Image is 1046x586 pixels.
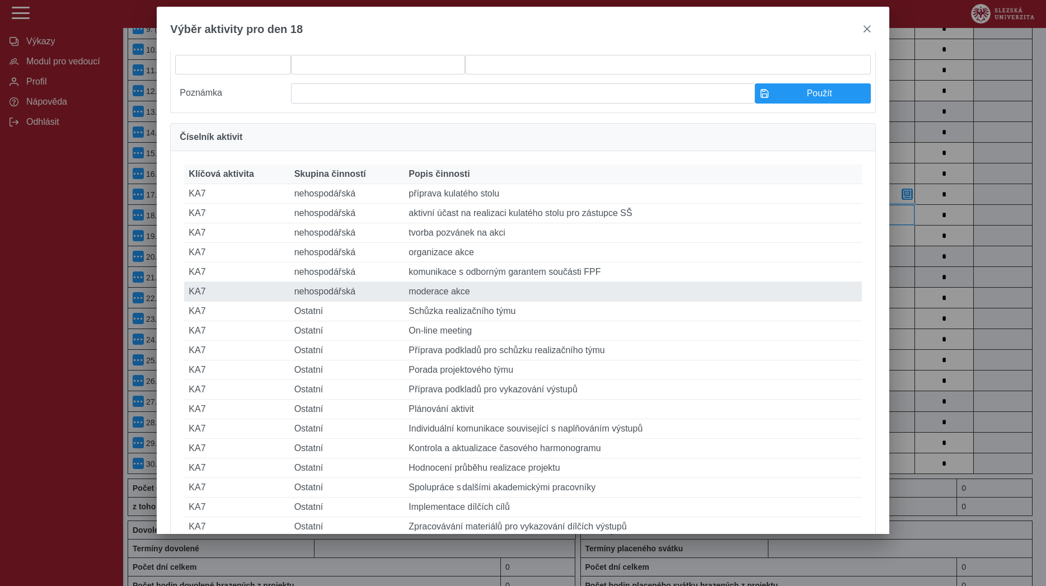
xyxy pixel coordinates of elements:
td: KA7 [184,223,289,243]
span: Použít [773,88,866,99]
td: Ostatní [290,478,405,498]
td: nehospodářská [290,243,405,262]
td: KA7 [184,262,289,282]
span: Klíčová aktivita [189,169,254,179]
span: Číselník aktivit [180,133,242,142]
td: Ostatní [290,302,405,321]
td: KA7 [184,204,289,223]
td: Schůzka realizačního týmu [404,302,861,321]
td: Spolupráce s dalšími akademickými pracovníky [404,478,861,498]
td: KA7 [184,341,289,360]
td: Ostatní [290,439,405,458]
span: Popis činnosti [409,169,470,179]
td: organizace akce [404,243,861,262]
td: KA7 [184,478,289,498]
td: Příprava podkladů pro schůzku realizačního týmu [404,341,861,360]
td: KA7 [184,321,289,341]
td: KA7 [184,380,289,400]
td: Implementace dílčích cílů [404,498,861,517]
td: KA7 [184,302,289,321]
td: KA7 [184,419,289,439]
td: KA7 [184,243,289,262]
td: Kontrola a aktualizace časového harmonogramu [404,439,861,458]
td: nehospodářská [290,223,405,243]
td: tvorba pozvánek na akci [404,223,861,243]
td: nehospodářská [290,204,405,223]
td: Ostatní [290,360,405,380]
td: nehospodářská [290,262,405,282]
td: On-line meeting [404,321,861,341]
td: Hodnocení průběhu realizace projektu [404,458,861,478]
td: Ostatní [290,419,405,439]
td: KA7 [184,282,289,302]
td: Ostatní [290,321,405,341]
td: KA7 [184,517,289,537]
td: KA7 [184,360,289,380]
td: KA7 [184,498,289,517]
td: Ostatní [290,380,405,400]
td: Porada projektového týmu [404,360,861,380]
td: KA7 [184,400,289,419]
td: nehospodářská [290,184,405,204]
span: Skupina činností [294,169,366,179]
button: Použít [755,83,871,104]
td: moderace akce [404,282,861,302]
label: Poznámka [175,83,291,104]
td: Ostatní [290,341,405,360]
td: KA7 [184,458,289,478]
td: Plánování aktivit [404,400,861,419]
td: nehospodářská [290,282,405,302]
td: Příprava podkladů pro vykazování výstupů [404,380,861,400]
td: Ostatní [290,498,405,517]
td: aktivní účast na realizaci kulatého stolu pro zástupce SŠ [404,204,861,223]
td: KA7 [184,184,289,204]
td: Ostatní [290,400,405,419]
td: Ostatní [290,517,405,537]
td: KA7 [184,439,289,458]
td: komunikace s odborným garantem součásti FPF [404,262,861,282]
td: Ostatní [290,458,405,478]
div: Prosím vyberte aktivitu z číselníku aktivit. V případě potřeby můžete provést ruční zadání. [170,9,875,113]
td: příprava kulatého stolu [404,184,861,204]
td: Individuální komunikace související s naplňováním výstupů [404,419,861,439]
span: Výběr aktivity pro den 18 [170,23,303,36]
button: close [858,20,876,38]
td: Zpracovávání materiálů pro vykazování dílčích výstupů [404,517,861,537]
